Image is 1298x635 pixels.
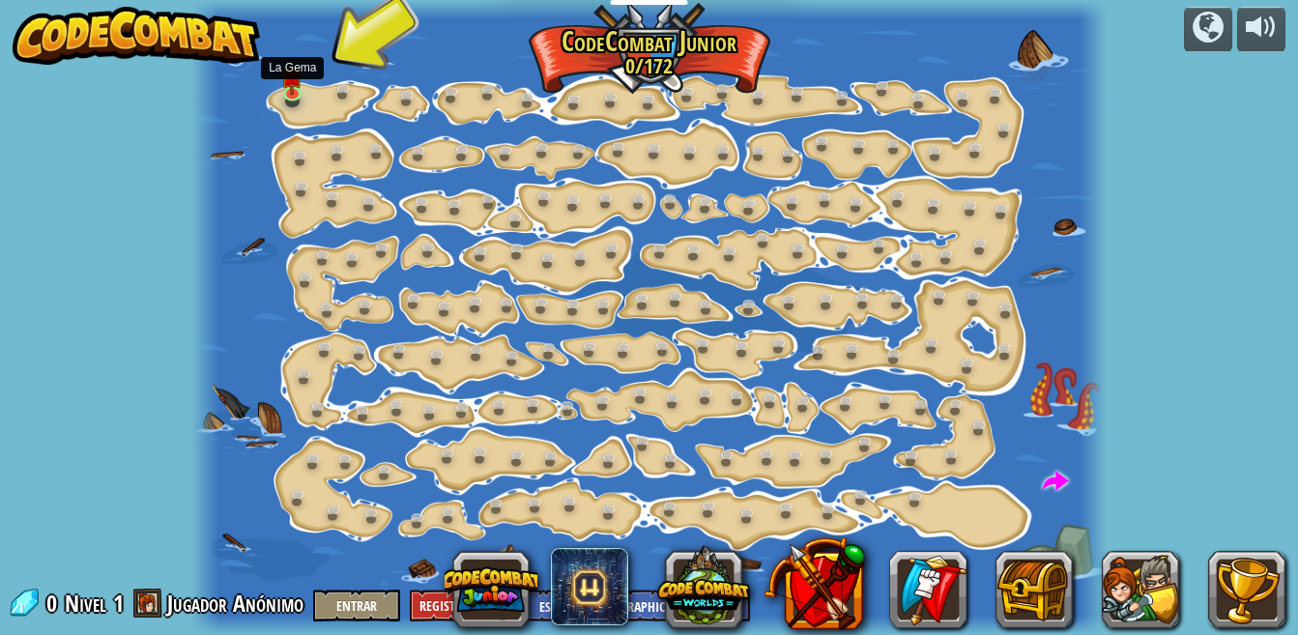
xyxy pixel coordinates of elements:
span: 0 [46,588,63,619]
button: Ajustar el volúmen [1237,7,1285,52]
span: 1 [113,588,124,619]
span: Nivel [65,588,106,620]
img: level-banner-unstarted.png [282,59,303,96]
button: Campañas [1184,7,1232,52]
span: Jugador Anónimo [167,588,303,619]
img: CodeCombat - Learn how to code by playing a game [13,7,260,65]
button: Registrarse [410,590,497,621]
button: Entrar [313,590,400,621]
